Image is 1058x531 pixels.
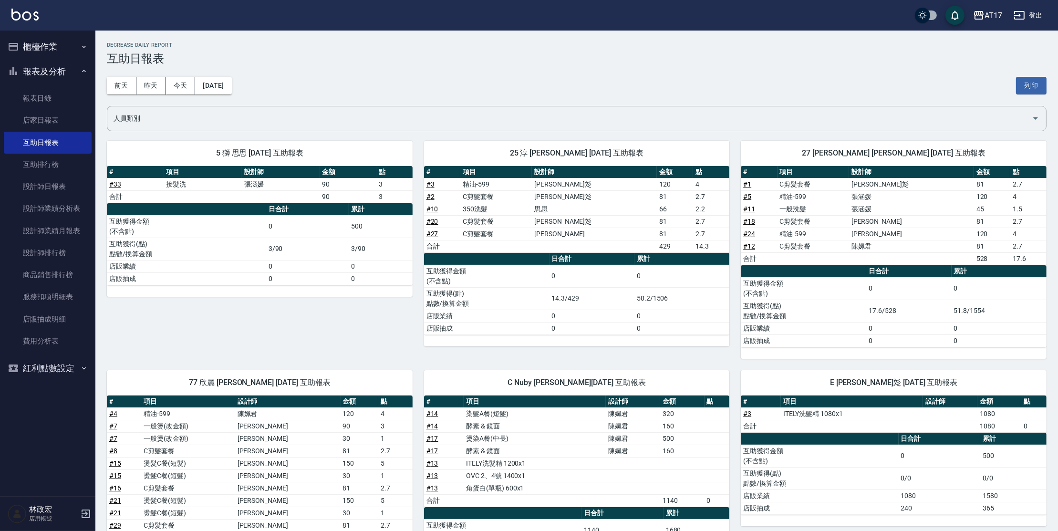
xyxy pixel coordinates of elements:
[349,238,412,260] td: 3/90
[532,190,657,203] td: [PERSON_NAME]彣
[657,178,693,190] td: 120
[460,166,532,178] th: 項目
[29,505,78,514] h5: 林政宏
[1016,77,1047,94] button: 列印
[107,166,164,178] th: #
[109,459,121,467] a: #15
[660,494,704,507] td: 1140
[532,228,657,240] td: [PERSON_NAME]
[693,215,729,228] td: 2.7
[980,467,1047,489] td: 0/0
[426,180,435,188] a: #3
[464,432,606,445] td: 燙染A餐(中長)
[778,228,849,240] td: 精油-599
[4,264,92,286] a: 商品銷售排行榜
[376,178,412,190] td: 3
[974,166,1010,178] th: 金額
[866,322,951,334] td: 0
[341,469,378,482] td: 30
[464,396,606,408] th: 項目
[235,482,341,494] td: [PERSON_NAME]
[741,166,777,178] th: #
[606,396,660,408] th: 設計師
[109,422,117,430] a: #7
[320,178,376,190] td: 90
[111,110,1028,127] input: 人員名稱
[899,433,981,445] th: 日合計
[266,260,349,272] td: 0
[109,497,121,504] a: #21
[849,178,974,190] td: [PERSON_NAME]彣
[660,420,704,432] td: 160
[741,502,898,514] td: 店販抽成
[741,489,898,502] td: 店販業績
[141,494,235,507] td: 燙髮C餐(短髮)
[109,484,121,492] a: #16
[378,432,413,445] td: 1
[378,396,413,408] th: 點
[693,240,729,252] td: 14.3
[743,193,751,200] a: #5
[743,180,751,188] a: #1
[426,459,438,467] a: #13
[436,148,718,158] span: 25 淳 [PERSON_NAME] [DATE] 互助報表
[1021,420,1047,432] td: 0
[4,109,92,131] a: 店家日報表
[376,166,412,178] th: 點
[378,482,413,494] td: 2.7
[141,457,235,469] td: 燙髮C餐(短髮)
[532,178,657,190] td: [PERSON_NAME]彣
[341,420,378,432] td: 90
[550,265,634,287] td: 0
[660,432,704,445] td: 500
[109,447,117,455] a: #8
[424,240,460,252] td: 合計
[164,166,241,178] th: 項目
[778,166,849,178] th: 項目
[778,190,849,203] td: 精油-599
[606,432,660,445] td: 陳姵君
[424,396,730,507] table: a dense table
[341,396,378,408] th: 金額
[1010,228,1047,240] td: 4
[378,420,413,432] td: 3
[109,472,121,479] a: #15
[266,238,349,260] td: 3/90
[849,215,974,228] td: [PERSON_NAME]
[378,469,413,482] td: 1
[743,205,755,213] a: #11
[4,176,92,198] a: 設計師日報表
[664,507,730,520] th: 累計
[550,310,634,322] td: 0
[424,287,550,310] td: 互助獲得(點) 點數/換算金額
[4,242,92,264] a: 設計師排行榜
[426,193,435,200] a: #2
[741,445,898,467] td: 互助獲得金額 (不含點)
[634,322,729,334] td: 0
[242,166,320,178] th: 設計師
[266,272,349,285] td: 0
[109,509,121,517] a: #21
[923,396,977,408] th: 設計師
[741,277,866,300] td: 互助獲得金額 (不含點)
[4,356,92,381] button: 紅利點數設定
[107,166,413,203] table: a dense table
[969,6,1006,25] button: AT17
[743,410,751,417] a: #3
[341,407,378,420] td: 120
[107,42,1047,48] h2: Decrease Daily Report
[235,407,341,420] td: 陳姵君
[11,9,39,21] img: Logo
[899,502,981,514] td: 240
[4,198,92,219] a: 設計師業績分析表
[107,190,164,203] td: 合計
[866,265,951,278] th: 日合計
[107,52,1047,65] h3: 互助日報表
[741,433,1047,515] table: a dense table
[849,228,974,240] td: [PERSON_NAME]
[581,507,664,520] th: 日合計
[974,228,1010,240] td: 120
[166,77,196,94] button: 今天
[741,334,866,347] td: 店販抽成
[4,34,92,59] button: 櫃檯作業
